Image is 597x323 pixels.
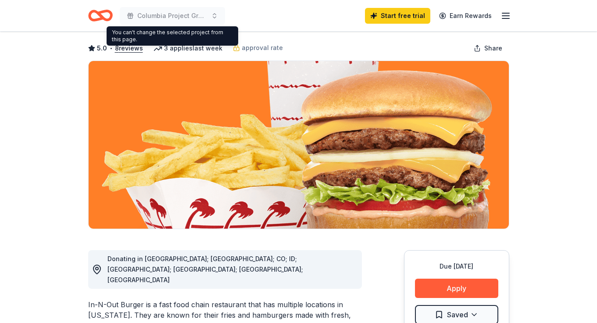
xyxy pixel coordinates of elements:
button: 8reviews [115,43,143,54]
div: Due [DATE] [415,261,498,272]
a: approval rate [233,43,283,53]
span: Donating in [GEOGRAPHIC_DATA]; [GEOGRAPHIC_DATA]; CO; ID; [GEOGRAPHIC_DATA]; [GEOGRAPHIC_DATA]; [... [107,255,303,284]
span: approval rate [242,43,283,53]
span: 5.0 [97,43,107,54]
img: Image for In-N-Out [89,61,509,229]
div: You can't change the selected project from this page. [107,26,238,46]
span: • [109,45,112,52]
div: 3 applies last week [154,43,222,54]
span: Saved [447,309,468,320]
button: Apply [415,279,498,298]
a: Start free trial [365,8,430,24]
a: Home [88,5,113,26]
button: Columbia Project Grad 2026 [120,7,225,25]
a: Earn Rewards [434,8,497,24]
span: Share [484,43,502,54]
span: Columbia Project Grad 2026 [137,11,207,21]
button: Share [467,39,509,57]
